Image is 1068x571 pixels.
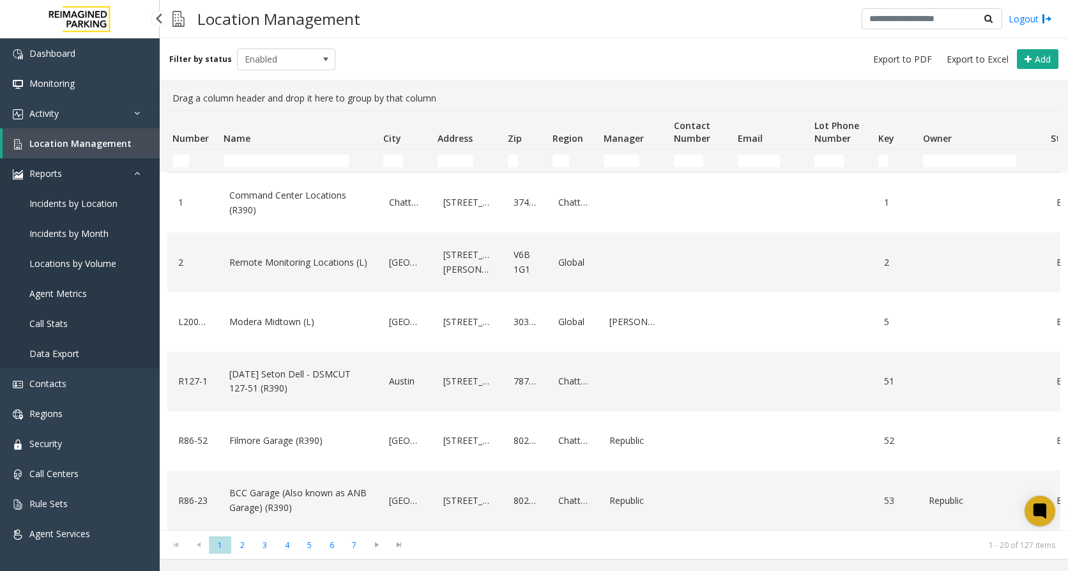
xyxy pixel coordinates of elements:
[440,312,495,332] a: [STREET_ADDRESS]
[604,132,644,144] span: Manager
[29,347,79,360] span: Data Export
[226,312,370,332] a: Modera Midtown (L)
[231,537,254,554] span: Page 2
[254,537,276,554] span: Page 3
[13,79,23,89] img: 'icon'
[29,528,90,540] span: Agent Services
[881,252,910,273] a: 2
[510,491,540,511] a: 80206
[175,371,211,392] a: R127-1
[918,149,1046,172] td: Owner Filter
[172,155,189,167] input: Number Filter
[13,49,23,59] img: 'icon'
[224,155,349,167] input: Name Filter
[383,155,403,167] input: City Filter
[438,155,473,167] input: Address Filter
[881,192,910,213] a: 1
[29,107,59,119] span: Activity
[298,537,321,554] span: Page 5
[555,371,591,392] a: Chattanooga
[738,155,780,167] input: Email Filter
[873,53,932,66] span: Export to PDF
[510,312,540,332] a: 30309
[510,430,540,451] a: 80206
[172,3,185,34] img: pageIcon
[160,110,1068,530] div: Data table
[29,227,109,240] span: Incidents by Month
[674,155,703,167] input: Contact Number Filter
[606,491,661,511] a: Republic
[218,149,378,172] td: Name Filter
[29,77,75,89] span: Monitoring
[508,132,522,144] span: Zip
[29,167,62,179] span: Reports
[553,155,569,167] input: Region Filter
[226,483,370,518] a: BCC Garage (Also known as ANB Garage) (R390)
[881,430,910,451] a: 52
[343,537,365,554] span: Page 7
[29,317,68,330] span: Call Stats
[440,245,495,280] a: [STREET_ADDRESS][PERSON_NAME]
[13,109,23,119] img: 'icon'
[510,245,540,280] a: V6B 1G1
[13,469,23,480] img: 'icon'
[29,287,87,300] span: Agent Metrics
[508,155,518,167] input: Zip Filter
[510,371,540,392] a: 78701
[440,192,495,213] a: [STREET_ADDRESS]
[606,312,661,332] a: [PERSON_NAME]
[438,132,473,144] span: Address
[13,439,23,450] img: 'icon'
[674,119,710,144] span: Contact Number
[926,491,1038,511] a: Republic
[29,137,132,149] span: Location Management
[386,430,425,451] a: [GEOGRAPHIC_DATA]
[226,430,370,451] a: Filmore Garage (R390)
[378,149,432,172] td: City Filter
[555,491,591,511] a: Chattanooga
[368,540,385,550] span: Go to the next page
[555,252,591,273] a: Global
[947,53,1009,66] span: Export to Excel
[942,50,1014,68] button: Export to Excel
[29,438,62,450] span: Security
[175,252,211,273] a: 2
[923,155,1016,167] input: Owner Filter
[606,430,661,451] a: Republic
[13,169,23,179] img: 'icon'
[923,132,952,144] span: Owner
[386,371,425,392] a: Austin
[13,409,23,420] img: 'icon'
[503,149,547,172] td: Zip Filter
[881,491,910,511] a: 53
[669,149,733,172] td: Contact Number Filter
[440,371,495,392] a: [STREET_ADDRESS]
[29,498,68,510] span: Rule Sets
[321,537,343,554] span: Page 6
[169,54,232,65] label: Filter by status
[175,430,211,451] a: R86-52
[191,3,367,34] h3: Location Management
[432,149,503,172] td: Address Filter
[3,128,160,158] a: Location Management
[226,364,370,399] a: [DATE] Seton Dell - DSMCUT 127-51 (R390)
[1035,53,1051,65] span: Add
[733,149,809,172] td: Email Filter
[226,185,370,220] a: Command Center Locations (R390)
[809,149,873,172] td: Lot Phone Number Filter
[555,192,591,213] a: Chattanooga
[418,540,1055,551] kendo-pager-info: 1 - 20 of 127 items
[878,132,894,144] span: Key
[13,139,23,149] img: 'icon'
[547,149,599,172] td: Region Filter
[1009,12,1052,26] a: Logout
[175,312,211,332] a: L20000500
[29,197,118,209] span: Incidents by Location
[383,132,401,144] span: City
[13,529,23,540] img: 'icon'
[386,312,425,332] a: [GEOGRAPHIC_DATA]
[29,407,63,420] span: Regions
[604,155,639,167] input: Manager Filter
[29,377,66,390] span: Contacts
[868,50,937,68] button: Export to PDF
